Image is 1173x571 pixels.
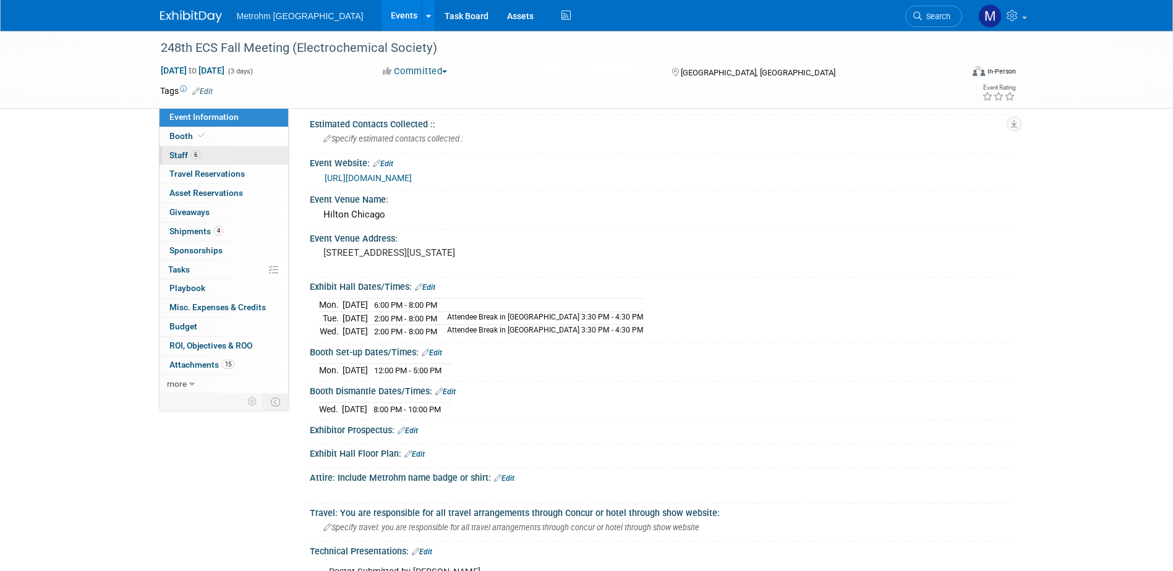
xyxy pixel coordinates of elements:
a: Attachments15 [160,356,288,374]
span: 2:00 PM - 8:00 PM [374,327,437,336]
div: Event Rating [982,85,1015,91]
span: Event Information [169,112,239,122]
span: 6:00 PM - 8:00 PM [374,300,437,310]
button: Committed [378,65,452,78]
span: Attachments [169,360,234,370]
a: Shipments4 [160,222,288,241]
a: Travel Reservations [160,165,288,184]
span: Sponsorships [169,245,223,255]
span: Booth [169,131,207,141]
td: [DATE] [343,311,368,325]
span: [GEOGRAPHIC_DATA], [GEOGRAPHIC_DATA] [681,68,835,77]
span: Specify estimated contacts collected : [323,134,463,143]
a: Staff6 [160,146,288,165]
img: Format-Inperson.png [973,66,985,76]
img: ExhibitDay [160,11,222,23]
span: Tasks [168,264,190,274]
a: Sponsorships [160,242,288,260]
a: Event Information [160,108,288,127]
div: Event Venue Name: [310,190,1013,206]
div: Exhibit Hall Floor Plan: [310,444,1013,460]
div: Hilton Chicago [319,205,1004,224]
div: Exhibit Hall Dates/Times: [310,277,1013,294]
a: Edit [415,283,435,292]
a: Edit [412,548,432,556]
i: Booth reservation complete [198,132,205,139]
div: Booth Set-up Dates/Times: [310,343,1013,359]
span: more [167,379,187,389]
span: Misc. Expenses & Credits [169,302,266,312]
td: Personalize Event Tab Strip [242,394,263,410]
td: [DATE] [343,364,368,377]
span: ROI, Objectives & ROO [169,340,252,350]
a: Misc. Expenses & Credits [160,298,288,317]
td: Tue. [319,311,343,325]
span: Specify travel: you are responsible for all travel arrangements through concur or hotel through s... [323,523,699,532]
a: Asset Reservations [160,184,288,203]
a: Edit [422,349,442,357]
span: Budget [169,321,197,331]
td: Toggle Event Tabs [263,394,288,410]
a: Budget [160,318,288,336]
td: [DATE] [343,298,368,312]
a: Edit [373,159,393,168]
span: Playbook [169,283,205,293]
a: ROI, Objectives & ROO [160,337,288,355]
div: Event Venue Address: [310,229,1013,245]
img: Michelle Simoes [978,4,1002,28]
a: Edit [192,87,213,96]
td: Tags [160,85,213,97]
td: Attendee Break in [GEOGRAPHIC_DATA] 3:30 PM - 4:30 PM [440,325,644,338]
a: Edit [435,387,456,396]
span: [DATE] [DATE] [160,65,225,76]
span: 12:00 PM - 5:00 PM [374,366,441,375]
a: [URL][DOMAIN_NAME] [325,173,412,183]
a: Tasks [160,261,288,279]
div: Booth Dismantle Dates/Times: [310,382,1013,398]
div: In-Person [987,67,1016,76]
a: more [160,375,288,394]
div: Estimated Contacts Collected :: [310,115,1013,130]
td: Wed. [319,403,342,416]
td: Wed. [319,325,343,338]
span: 15 [222,360,234,369]
span: Metrohm [GEOGRAPHIC_DATA] [237,11,364,21]
td: Attendee Break in [GEOGRAPHIC_DATA] 3:30 PM - 4:30 PM [440,311,644,325]
span: Giveaways [169,207,210,217]
div: Technical Presentations: [310,542,1013,558]
td: Mon. [319,364,343,377]
span: 6 [191,150,200,159]
span: Shipments [169,226,223,236]
div: Attire: Include Metrohm name badge or shirt: [310,468,1013,484]
pre: [STREET_ADDRESS][US_STATE] [323,247,589,258]
td: [DATE] [343,325,368,338]
span: Search [922,12,950,21]
a: Giveaways [160,203,288,222]
span: to [187,66,198,75]
span: Staff [169,150,200,160]
td: [DATE] [342,403,367,416]
span: Travel Reservations [169,169,245,179]
div: Travel: You are responsible for all travel arrangements through Concur or hotel through show webs... [310,504,1013,519]
a: Edit [404,450,425,459]
div: 248th ECS Fall Meeting (Electrochemical Society) [156,37,944,59]
a: Booth [160,127,288,146]
a: Playbook [160,279,288,298]
span: 2:00 PM - 8:00 PM [374,314,437,323]
div: Event Format [889,64,1017,83]
span: Asset Reservations [169,188,243,198]
div: Exhibitor Prospectus: [310,421,1013,437]
span: 8:00 PM - 10:00 PM [373,405,441,414]
span: 4 [214,226,223,235]
span: (3 days) [227,67,253,75]
a: Search [905,6,962,27]
a: Edit [398,426,418,435]
a: Edit [494,474,514,483]
td: Mon. [319,298,343,312]
div: Event Website: [310,154,1013,170]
